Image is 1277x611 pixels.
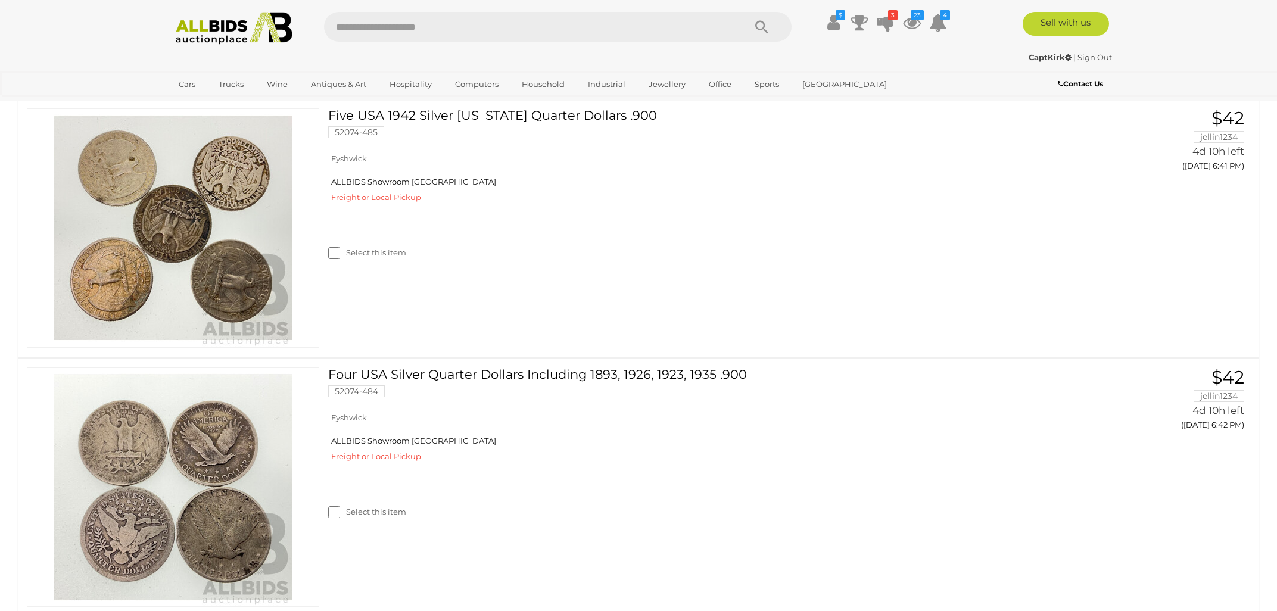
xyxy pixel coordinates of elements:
[701,74,739,94] a: Office
[514,74,572,94] a: Household
[1073,52,1076,62] span: |
[888,10,898,20] i: 3
[940,10,950,20] i: 4
[1061,367,1247,437] a: $42 jellin1234 4d 10h left ([DATE] 6:42 PM)
[382,74,440,94] a: Hospitality
[447,74,506,94] a: Computers
[169,12,298,45] img: Allbids.com.au
[1029,52,1072,62] strong: CaptKirk
[303,74,374,94] a: Antiques & Art
[911,10,924,20] i: 23
[54,368,292,606] img: 52074-484a.jpeg
[877,12,895,33] a: 3
[1061,108,1247,177] a: $42 jellin1234 4d 10h left ([DATE] 6:41 PM)
[795,74,895,94] a: [GEOGRAPHIC_DATA]
[1077,52,1112,62] a: Sign Out
[824,12,842,33] a: $
[732,12,792,42] button: Search
[259,74,295,94] a: Wine
[1058,77,1106,91] a: Contact Us
[337,108,1044,147] a: Five USA 1942 Silver [US_STATE] Quarter Dollars .900 52074-485
[580,74,633,94] a: Industrial
[903,12,921,33] a: 23
[171,74,203,94] a: Cars
[747,74,787,94] a: Sports
[836,10,845,20] i: $
[1058,79,1103,88] b: Contact Us
[1211,107,1244,129] span: $42
[211,74,251,94] a: Trucks
[1023,12,1109,36] a: Sell with us
[337,367,1044,406] a: Four USA Silver Quarter Dollars Including 1893, 1926, 1923, 1935 .900 52074-484
[328,247,406,258] label: Select this item
[1211,366,1244,388] span: $42
[929,12,947,33] a: 4
[641,74,693,94] a: Jewellery
[328,506,406,518] label: Select this item
[1029,52,1073,62] a: CaptKirk
[54,109,292,347] img: 52074-485a.jpeg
